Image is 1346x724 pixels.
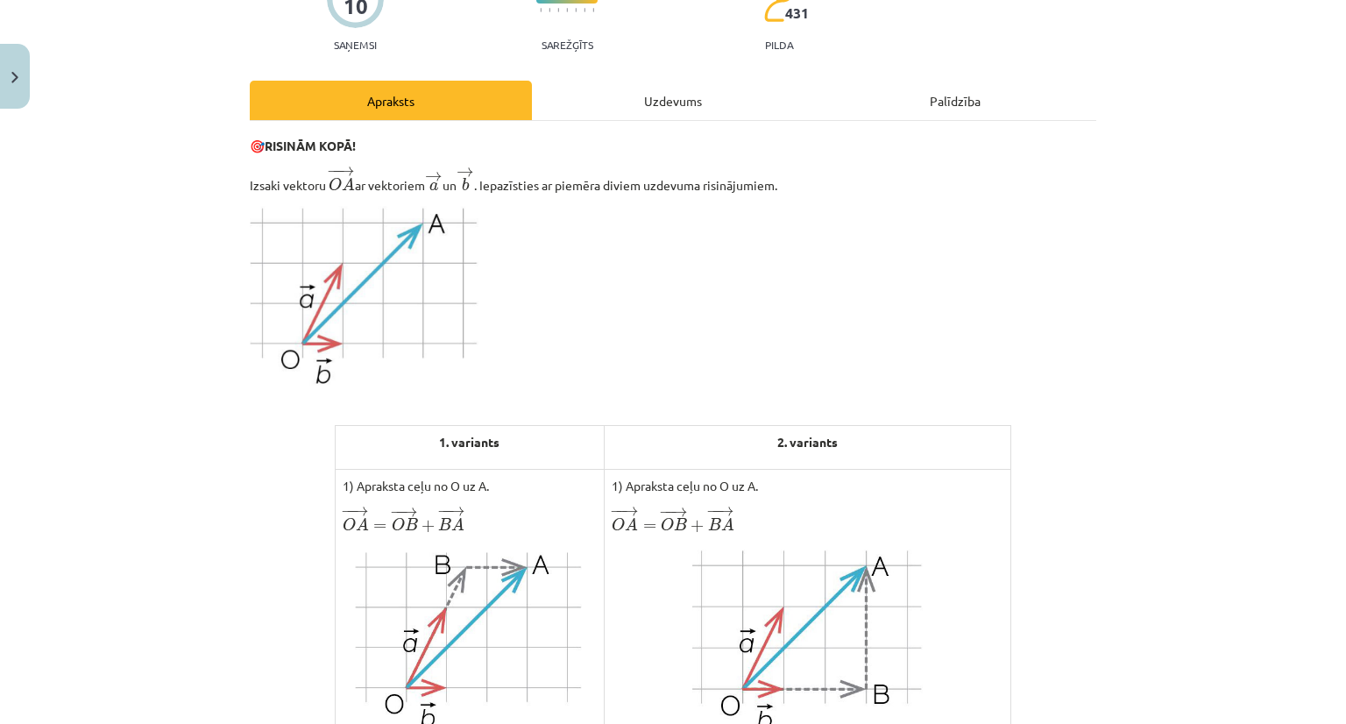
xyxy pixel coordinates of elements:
span: O [392,518,405,531]
p: pilda [765,39,793,51]
span: O [612,518,625,531]
img: icon-short-line-57e1e144782c952c97e751825c79c345078a6d821885a25fce030b3d8c18986b.svg [584,8,585,12]
span: O [329,178,342,191]
span: − [332,167,334,176]
div: Apraksts [250,81,532,120]
span: → [670,508,688,517]
span: − [610,507,623,516]
span: + [422,520,435,532]
span: B [674,518,687,530]
img: icon-short-line-57e1e144782c952c97e751825c79c345078a6d821885a25fce030b3d8c18986b.svg [549,8,550,12]
span: − [442,507,443,516]
span: − [395,508,397,517]
span: → [621,507,639,516]
span: A [356,517,369,530]
span: − [390,508,403,517]
span: − [706,507,719,516]
img: icon-short-line-57e1e144782c952c97e751825c79c345078a6d821885a25fce030b3d8c18986b.svg [575,8,577,12]
p: 1) Apraksta ceļu no O uz A. [343,477,598,495]
span: A [342,177,355,190]
img: icon-short-line-57e1e144782c952c97e751825c79c345078a6d821885a25fce030b3d8c18986b.svg [540,8,542,12]
span: = [643,523,656,530]
img: icon-short-line-57e1e144782c952c97e751825c79c345078a6d821885a25fce030b3d8c18986b.svg [566,8,568,12]
span: → [457,167,474,177]
p: Izsaki vektoru ﻿ ar vektoriem un . Iepazīsties ar piemēra diviem uzdevuma risinājumiem. [250,166,1096,195]
span: + [691,520,704,532]
b: 2.﻿ variants [777,434,838,450]
p: Sarežģīts [542,39,593,51]
b: 1.﻿ variants [439,434,499,450]
span: B [438,518,451,530]
p: 🎯 [250,137,1096,155]
span: → [337,167,355,176]
img: icon-short-line-57e1e144782c952c97e751825c79c345078a6d821885a25fce030b3d8c18986b.svg [557,8,559,12]
span: − [346,507,348,516]
span: − [664,508,666,517]
span: → [448,507,465,516]
span: = [373,523,386,530]
span: A [721,517,734,530]
span: 431 [785,5,809,21]
span: → [400,508,418,517]
span: B [708,518,721,530]
span: O [661,518,674,531]
span: B [405,518,418,530]
span: a [429,182,438,191]
p: 1) Apraksta ceļu no O uz A. [612,477,1003,495]
span: − [615,507,617,516]
p: Saņemsi [327,39,384,51]
span: − [327,167,340,176]
span: O [343,518,356,531]
div: Palīdzība [814,81,1096,120]
span: → [351,507,369,516]
span: − [659,508,672,517]
div: Uzdevums [532,81,814,120]
span: − [437,507,450,516]
b: RISINĀM KOPĀ! [265,138,356,153]
span: − [712,507,713,516]
img: icon-short-line-57e1e144782c952c97e751825c79c345078a6d821885a25fce030b3d8c18986b.svg [592,8,594,12]
span: A [451,517,464,530]
img: icon-close-lesson-0947bae3869378f0d4975bcd49f059093ad1ed9edebbc8119c70593378902aed.svg [11,72,18,83]
span: → [425,172,443,181]
span: − [341,507,354,516]
span: → [717,507,734,516]
span: A [625,517,638,530]
span: b [462,178,469,191]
